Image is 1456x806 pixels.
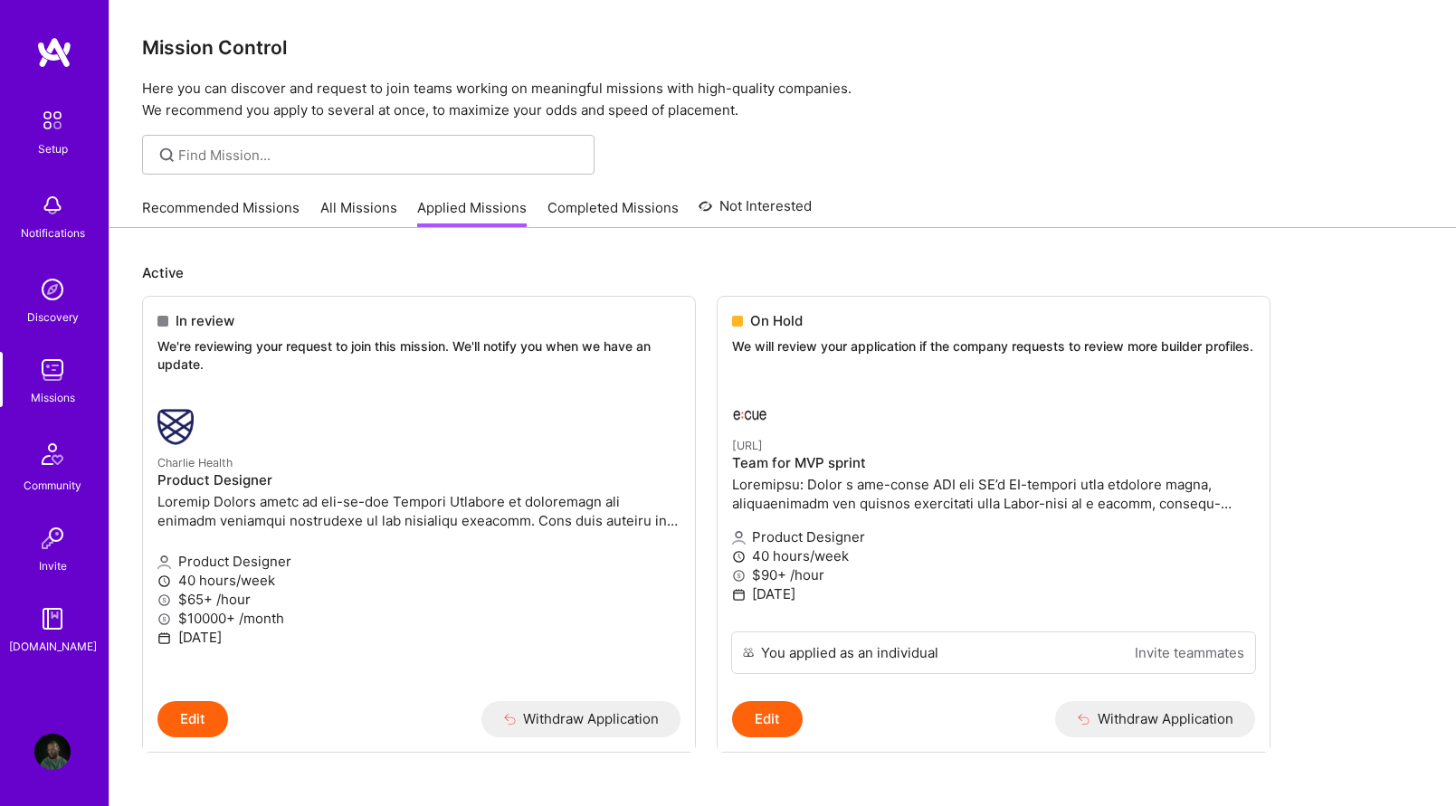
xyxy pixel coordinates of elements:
[732,701,803,737] button: Edit
[143,394,695,700] a: Charlie Health company logoCharlie HealthProduct DesignerLoremip Dolors ametc ad eli-se-doe Tempo...
[142,263,1423,282] p: Active
[732,588,746,602] i: icon Calendar
[157,571,680,590] p: 40 hours/week
[34,601,71,637] img: guide book
[157,609,680,628] p: $10000+ /month
[157,456,233,469] small: Charlie Health
[142,198,300,228] a: Recommended Missions
[34,352,71,388] img: teamwork
[320,198,397,228] a: All Missions
[732,455,1255,471] h4: Team for MVP sprint
[157,628,680,647] p: [DATE]
[157,337,680,373] p: We're reviewing your request to join this mission. We'll notify you when we have an update.
[417,198,527,228] a: Applied Missions
[178,146,581,165] input: Find Mission...
[1135,643,1244,662] a: Invite teammates
[33,101,71,139] img: setup
[157,574,171,588] i: icon Clock
[761,643,938,662] div: You applied as an individual
[157,145,177,166] i: icon SearchGrey
[36,36,72,69] img: logo
[157,492,680,530] p: Loremip Dolors ametc ad eli-se-doe Tempori Utlabore et doloremagn ali enimadm veniamqui nostrudex...
[547,198,679,228] a: Completed Missions
[1055,701,1255,737] button: Withdraw Application
[38,139,68,158] div: Setup
[157,472,680,488] h4: Product Designer
[34,520,71,556] img: Invite
[718,377,1270,631] a: Ecue.ai company logo[URL]Team for MVP sprintLoremipsu: Dolor s ame-conse ADI eli SE’d EI-tempori ...
[732,569,746,583] i: icon MoneyGray
[31,388,75,407] div: Missions
[157,593,171,607] i: icon MoneyGray
[157,590,680,609] p: $65+ /hour
[24,476,81,495] div: Community
[34,734,71,770] img: User Avatar
[157,552,680,571] p: Product Designer
[9,637,97,656] div: [DOMAIN_NAME]
[176,311,234,330] span: In review
[732,531,746,545] i: icon Applicant
[27,308,79,327] div: Discovery
[732,550,746,564] i: icon Clock
[699,195,812,228] a: Not Interested
[30,734,75,770] a: User Avatar
[732,546,1255,565] p: 40 hours/week
[34,271,71,308] img: discovery
[142,78,1423,121] p: Here you can discover and request to join teams working on meaningful missions with high-quality ...
[34,187,71,223] img: bell
[39,556,67,575] div: Invite
[157,555,171,569] i: icon Applicant
[732,439,763,452] small: [URL]
[750,311,803,330] span: On Hold
[157,631,171,645] i: icon Calendar
[31,432,74,476] img: Community
[157,409,194,445] img: Charlie Health company logo
[732,565,1255,584] p: $90+ /hour
[732,392,768,428] img: Ecue.ai company logo
[732,527,1255,546] p: Product Designer
[481,701,681,737] button: Withdraw Application
[732,475,1255,513] p: Loremipsu: Dolor s ame-conse ADI eli SE’d EI-tempori utla etdolore magna, aliquaenimadm ven quisn...
[21,223,85,242] div: Notifications
[157,701,228,737] button: Edit
[157,612,171,626] i: icon MoneyGray
[142,36,1423,59] h3: Mission Control
[732,337,1255,356] p: We will review your application if the company requests to review more builder profiles.
[732,584,1255,603] p: [DATE]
